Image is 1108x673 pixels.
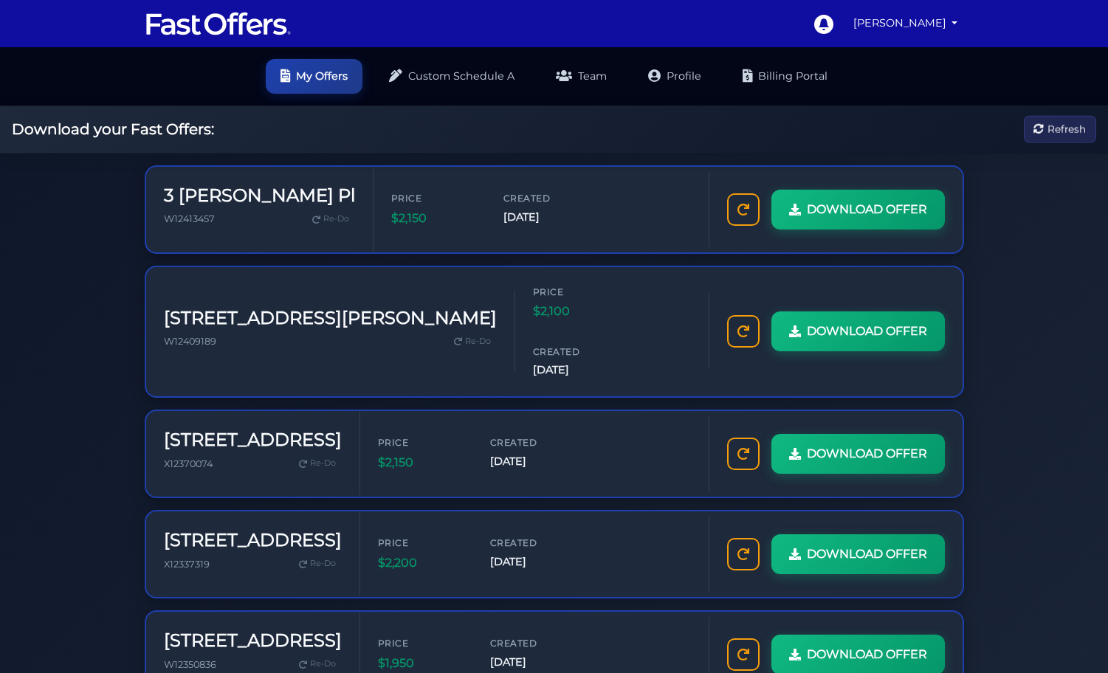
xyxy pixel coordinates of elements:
[490,453,579,470] span: [DATE]
[541,59,622,94] a: Team
[378,553,467,573] span: $2,200
[164,630,342,652] h3: [STREET_ADDRESS]
[847,9,964,38] a: [PERSON_NAME]
[633,59,716,94] a: Profile
[164,559,210,570] span: X12337319
[533,302,622,321] span: $2,100
[164,530,342,551] h3: [STREET_ADDRESS]
[490,636,579,650] span: Created
[771,190,945,229] a: DOWNLOAD OFFER
[807,322,927,341] span: DOWNLOAD OFFER
[533,362,622,379] span: [DATE]
[503,191,592,205] span: Created
[378,453,467,472] span: $2,150
[164,429,342,451] h3: [STREET_ADDRESS]
[533,345,622,359] span: Created
[164,308,497,329] h3: [STREET_ADDRESS][PERSON_NAME]
[391,209,480,228] span: $2,150
[293,454,342,473] a: Re-Do
[490,654,579,671] span: [DATE]
[448,332,497,351] a: Re-Do
[374,59,529,94] a: Custom Schedule A
[391,191,480,205] span: Price
[1047,121,1086,137] span: Refresh
[310,557,336,570] span: Re-Do
[807,545,927,564] span: DOWNLOAD OFFER
[807,444,927,463] span: DOWNLOAD OFFER
[807,645,927,664] span: DOWNLOAD OFFER
[266,59,362,94] a: My Offers
[164,336,216,347] span: W12409189
[306,210,355,229] a: Re-Do
[378,536,467,550] span: Price
[807,200,927,219] span: DOWNLOAD OFFER
[771,311,945,351] a: DOWNLOAD OFFER
[310,457,336,470] span: Re-Do
[164,185,355,207] h3: 3 [PERSON_NAME] Pl
[490,536,579,550] span: Created
[503,209,592,226] span: [DATE]
[490,553,579,570] span: [DATE]
[164,213,215,224] span: W12413457
[728,59,842,94] a: Billing Portal
[465,335,491,348] span: Re-Do
[12,120,214,138] h2: Download your Fast Offers:
[164,659,216,670] span: W12350836
[533,285,622,299] span: Price
[378,654,467,673] span: $1,950
[378,435,467,449] span: Price
[378,636,467,650] span: Price
[1052,615,1096,660] iframe: Customerly Messenger Launcher
[323,213,349,226] span: Re-Do
[771,534,945,574] a: DOWNLOAD OFFER
[164,458,213,469] span: X12370074
[490,435,579,449] span: Created
[310,658,336,671] span: Re-Do
[293,554,342,573] a: Re-Do
[771,434,945,474] a: DOWNLOAD OFFER
[1024,116,1096,143] button: Refresh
